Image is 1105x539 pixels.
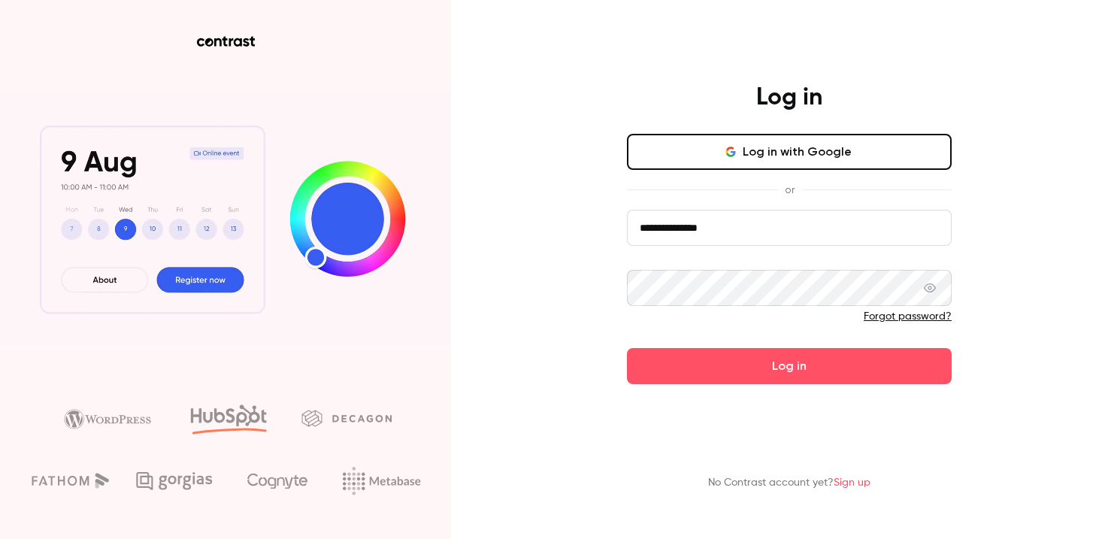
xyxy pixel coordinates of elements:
[301,410,392,426] img: decagon
[777,182,802,198] span: or
[756,83,822,113] h4: Log in
[708,475,870,491] p: No Contrast account yet?
[627,348,952,384] button: Log in
[864,311,952,322] a: Forgot password?
[627,134,952,170] button: Log in with Google
[834,477,870,488] a: Sign up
